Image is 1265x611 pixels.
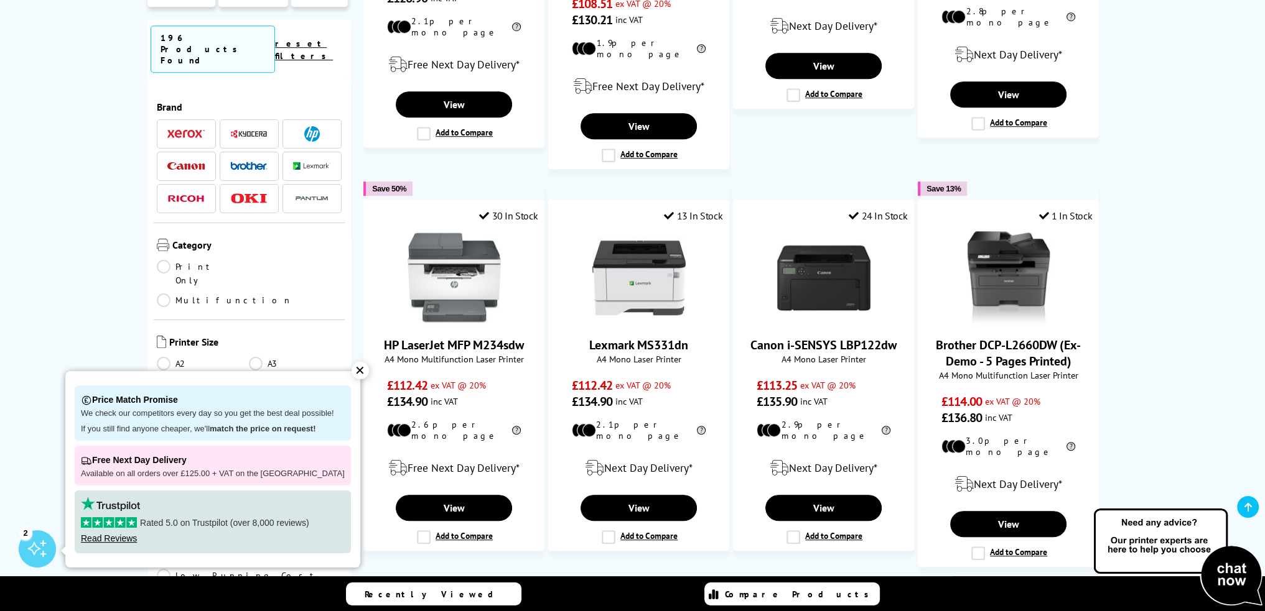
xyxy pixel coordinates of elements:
[941,435,1075,457] li: 3.0p per mono page
[230,193,268,204] img: OKI
[572,377,612,393] span: £112.42
[304,126,320,142] img: HP
[81,533,137,543] a: Read Reviews
[157,293,292,307] a: Multifunction
[81,517,137,528] img: stars-5.svg
[950,511,1066,537] a: View
[581,495,696,521] a: View
[962,231,1055,324] img: Brother DCP-L2660DW (Ex-Demo - 5 Pages Printed)
[555,451,722,485] div: modal_delivery
[985,395,1040,407] span: ex VAT @ 20%
[167,126,205,142] a: Xerox
[157,569,342,582] a: Low Running Cost
[479,209,538,222] div: 30 In Stock
[172,239,342,254] span: Category
[765,53,881,79] a: View
[592,315,686,327] a: Lexmark MS331dn
[365,589,506,600] span: Recently Viewed
[396,495,511,521] a: View
[417,530,493,544] label: Add to Compare
[293,191,330,206] a: Pantum
[572,393,612,410] span: £134.90
[408,315,501,327] a: HP LaserJet MFP M234sdw
[293,191,330,206] img: Pantum
[19,526,32,540] div: 2
[384,337,524,353] a: HP LaserJet MFP M234sdw
[572,37,706,60] li: 1.9p per mono page
[602,530,678,544] label: Add to Compare
[363,181,413,196] button: Save 50%
[962,315,1055,327] a: Brother DCP-L2660DW (Ex-Demo - 5 Pages Printed)
[777,231,871,324] img: Canon i-SENSYS LBP122dw
[740,9,907,44] div: modal_delivery
[581,113,696,139] a: View
[81,392,345,408] p: Price Match Promise
[572,419,706,441] li: 2.1p per mono page
[81,497,140,511] img: trustpilot rating
[230,129,268,139] img: Kyocera
[230,162,268,170] img: Brother
[925,467,1092,502] div: modal_delivery
[927,184,961,193] span: Save 13%
[167,191,205,206] a: Ricoh
[293,126,330,142] a: HP
[925,37,1092,72] div: modal_delivery
[167,195,205,202] img: Ricoh
[740,451,907,485] div: modal_delivery
[387,16,521,38] li: 2.1p per mono page
[971,546,1047,560] label: Add to Compare
[408,231,501,324] img: HP LaserJet MFP M234sdw
[615,395,643,407] span: inc VAT
[572,12,612,28] span: £130.21
[431,379,486,391] span: ex VAT @ 20%
[757,419,890,441] li: 2.9p per mono page
[157,260,250,287] a: Print Only
[387,419,521,441] li: 2.6p per mono page
[615,379,671,391] span: ex VAT @ 20%
[81,452,345,469] p: Free Next Day Delivery
[555,353,722,365] span: A4 Mono Laser Printer
[985,411,1012,423] span: inc VAT
[750,337,897,353] a: Canon i-SENSYS LBP122dw
[169,336,342,351] span: Printer Size
[167,158,205,174] a: Canon
[800,395,828,407] span: inc VAT
[293,162,330,170] img: Lexmark
[387,377,427,393] span: £112.42
[664,209,722,222] div: 13 In Stock
[167,129,205,138] img: Xerox
[352,362,369,379] div: ✕
[81,424,345,434] p: If you still find anyone cheaper, we'll
[757,393,797,410] span: £135.90
[950,81,1066,108] a: View
[417,127,493,140] label: Add to Compare
[81,517,345,528] p: Rated 5.0 on Trustpilot (over 8,000 reviews)
[157,357,250,370] a: A2
[293,158,330,174] a: Lexmark
[757,377,797,393] span: £113.25
[1039,209,1093,222] div: 1 In Stock
[230,126,268,142] a: Kyocera
[81,469,345,479] p: Available on all orders over £125.00 + VAT on the [GEOGRAPHIC_DATA]
[765,495,881,521] a: View
[777,315,871,327] a: Canon i-SENSYS LBP122dw
[151,25,276,73] span: 196 Products Found
[602,149,678,162] label: Add to Compare
[346,582,521,605] a: Recently Viewed
[275,38,333,62] a: reset filters
[157,336,166,348] img: Printer Size
[589,337,688,353] a: Lexmark MS331dn
[249,357,342,370] a: A3
[941,6,1075,28] li: 2.8p per mono page
[230,191,268,206] a: OKI
[370,451,538,485] div: modal_delivery
[230,158,268,174] a: Brother
[941,393,982,410] span: £114.00
[372,184,406,193] span: Save 50%
[615,14,643,25] span: inc VAT
[936,337,1081,369] a: Brother DCP-L2660DW (Ex-Demo - 5 Pages Printed)
[157,239,169,251] img: Category
[370,47,538,82] div: modal_delivery
[210,424,315,433] strong: match the price on request!
[787,530,862,544] label: Add to Compare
